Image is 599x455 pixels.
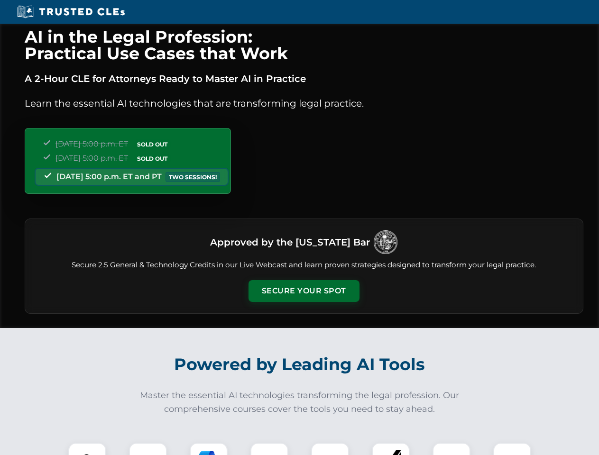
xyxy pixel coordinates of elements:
p: A 2-Hour CLE for Attorneys Ready to Master AI in Practice [25,71,583,86]
span: [DATE] 5:00 p.m. ET [55,154,128,163]
h3: Approved by the [US_STATE] Bar [210,234,370,251]
h1: AI in the Legal Profession: Practical Use Cases that Work [25,28,583,62]
p: Learn the essential AI technologies that are transforming legal practice. [25,96,583,111]
button: Secure Your Spot [249,280,359,302]
span: [DATE] 5:00 p.m. ET [55,139,128,148]
img: Trusted CLEs [14,5,128,19]
span: SOLD OUT [134,139,171,149]
img: Logo [374,230,397,254]
p: Master the essential AI technologies transforming the legal profession. Our comprehensive courses... [134,389,466,416]
span: SOLD OUT [134,154,171,164]
p: Secure 2.5 General & Technology Credits in our Live Webcast and learn proven strategies designed ... [37,260,571,271]
h2: Powered by Leading AI Tools [37,348,562,381]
